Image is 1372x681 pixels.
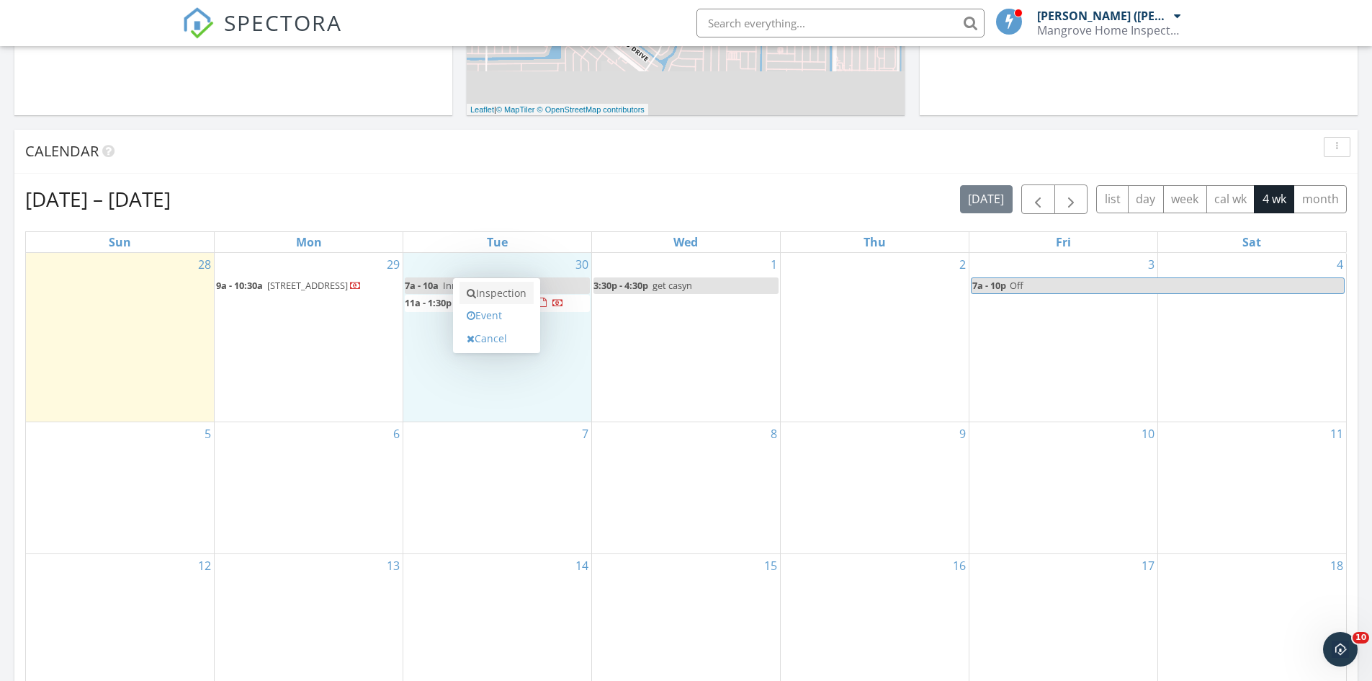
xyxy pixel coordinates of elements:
[671,232,701,252] a: Wednesday
[1157,422,1346,554] td: Go to October 11, 2025
[403,253,592,422] td: Go to September 30, 2025
[1323,632,1358,667] iframe: Intercom live chat
[696,9,985,37] input: Search everything...
[1327,422,1346,445] a: Go to October 11, 2025
[216,279,263,292] span: 9a - 10:30a
[960,185,1013,213] button: [DATE]
[592,253,781,422] td: Go to October 1, 2025
[1239,232,1264,252] a: Saturday
[390,422,403,445] a: Go to October 6, 2025
[224,7,342,37] span: SPECTORA
[106,232,134,252] a: Sunday
[593,279,648,292] span: 3:30p - 4:30p
[768,253,780,276] a: Go to October 1, 2025
[459,304,534,327] a: Event
[384,253,403,276] a: Go to September 29, 2025
[459,327,534,350] a: Cancel
[1054,184,1088,214] button: Next
[195,253,214,276] a: Go to September 28, 2025
[403,422,592,554] td: Go to October 7, 2025
[653,279,692,292] span: get casyn
[950,554,969,577] a: Go to October 16, 2025
[1145,253,1157,276] a: Go to October 3, 2025
[1037,9,1170,23] div: [PERSON_NAME] ([PERSON_NAME]) [PERSON_NAME]
[972,278,1007,293] span: 7a - 10p
[384,554,403,577] a: Go to October 13, 2025
[1334,253,1346,276] a: Go to October 4, 2025
[25,141,99,161] span: Calendar
[537,105,645,114] a: © OpenStreetMap contributors
[1293,185,1347,213] button: month
[443,279,502,292] span: Innovative PG
[215,422,403,554] td: Go to October 6, 2025
[761,554,780,577] a: Go to October 15, 2025
[1010,279,1023,292] span: Off
[861,232,889,252] a: Thursday
[195,554,214,577] a: Go to October 12, 2025
[484,232,511,252] a: Tuesday
[969,422,1157,554] td: Go to October 10, 2025
[405,279,439,292] span: 7a - 10a
[267,279,348,292] span: [STREET_ADDRESS]
[182,7,214,39] img: The Best Home Inspection Software - Spectora
[768,422,780,445] a: Go to October 8, 2025
[1327,554,1346,577] a: Go to October 18, 2025
[573,253,591,276] a: Go to September 30, 2025
[26,422,215,554] td: Go to October 5, 2025
[1037,23,1181,37] div: Mangrove Home Inspections LLC
[780,253,969,422] td: Go to October 2, 2025
[216,279,362,292] a: 9a - 10:30a [STREET_ADDRESS]
[405,296,564,309] a: 11a - 1:30p [STREET_ADDRESS]
[496,105,535,114] a: © MapTiler
[592,422,781,554] td: Go to October 8, 2025
[25,184,171,213] h2: [DATE] – [DATE]
[405,296,452,309] span: 11a - 1:30p
[470,105,494,114] a: Leaflet
[215,253,403,422] td: Go to September 29, 2025
[1053,232,1074,252] a: Friday
[1254,185,1294,213] button: 4 wk
[1021,184,1055,214] button: Previous
[1353,632,1369,644] span: 10
[26,253,215,422] td: Go to September 28, 2025
[780,422,969,554] td: Go to October 9, 2025
[956,253,969,276] a: Go to October 2, 2025
[969,253,1157,422] td: Go to October 3, 2025
[202,422,214,445] a: Go to October 5, 2025
[1096,185,1129,213] button: list
[1163,185,1207,213] button: week
[573,554,591,577] a: Go to October 14, 2025
[405,295,590,312] a: 11a - 1:30p [STREET_ADDRESS]
[467,104,648,116] div: |
[1206,185,1255,213] button: cal wk
[1139,422,1157,445] a: Go to October 10, 2025
[216,277,401,295] a: 9a - 10:30a [STREET_ADDRESS]
[956,422,969,445] a: Go to October 9, 2025
[459,282,534,305] a: Inspection
[1157,253,1346,422] td: Go to October 4, 2025
[1128,185,1164,213] button: day
[182,19,342,50] a: SPECTORA
[1139,554,1157,577] a: Go to October 17, 2025
[293,232,325,252] a: Monday
[579,422,591,445] a: Go to October 7, 2025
